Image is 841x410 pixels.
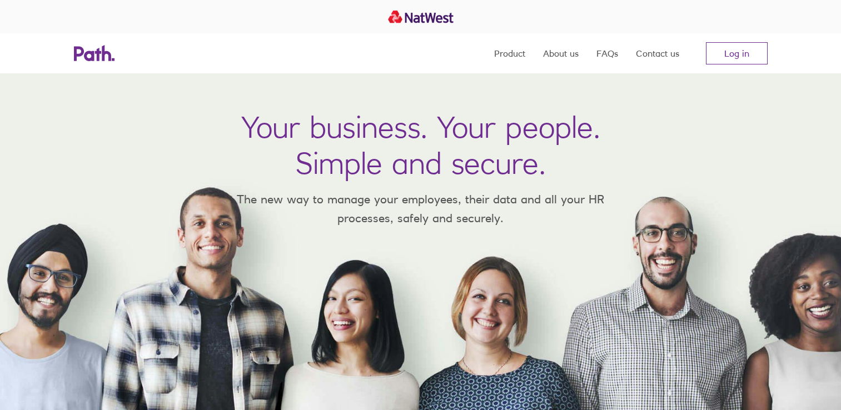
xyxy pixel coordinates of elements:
p: The new way to manage your employees, their data and all your HR processes, safely and securely. [221,190,621,227]
a: Contact us [636,33,679,73]
a: FAQs [596,33,618,73]
h1: Your business. Your people. Simple and secure. [241,109,600,181]
a: Product [494,33,525,73]
a: Log in [706,42,768,64]
a: About us [543,33,579,73]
